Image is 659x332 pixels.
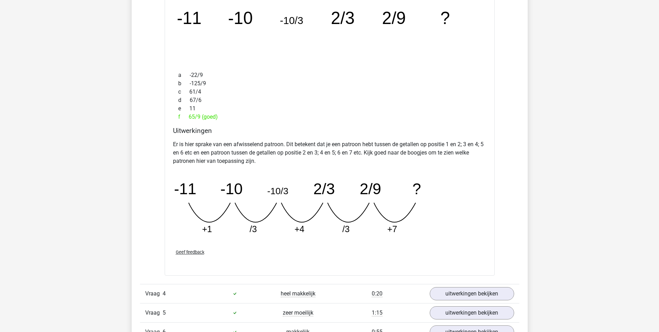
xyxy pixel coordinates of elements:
[360,180,381,197] tspan: 2/9
[430,306,514,319] a: uitwerkingen bekijken
[178,88,189,96] span: c
[412,180,421,197] tspan: ?
[372,290,382,297] span: 0:20
[228,9,253,28] tspan: -10
[173,113,486,121] div: 65/9 (goed)
[178,104,189,113] span: e
[387,224,397,234] tspan: +7
[220,180,242,197] tspan: -10
[202,224,212,234] tspan: +1
[267,186,288,196] tspan: -10/3
[173,96,486,104] div: 67/6
[163,290,166,297] span: 4
[145,290,163,298] span: Vraag
[178,79,190,88] span: b
[173,71,486,79] div: -22/9
[342,224,349,234] tspan: /3
[178,96,190,104] span: d
[176,250,204,255] span: Geef feedback
[294,224,304,234] tspan: +4
[145,309,163,317] span: Vraag
[177,9,201,28] tspan: -11
[280,15,303,26] tspan: -10/3
[173,140,486,165] p: Er is hier sprake van een afwisselend patroon. Dit betekent dat je een patroon hebt tussen de get...
[331,9,355,28] tspan: 2/3
[173,104,486,113] div: 11
[430,287,514,300] a: uitwerkingen bekijken
[372,309,382,316] span: 1:15
[382,9,406,28] tspan: 2/9
[313,180,335,197] tspan: 2/3
[173,79,486,88] div: -125/9
[281,290,315,297] span: heel makkelijk
[173,88,486,96] div: 61/4
[178,71,190,79] span: a
[174,180,196,197] tspan: -11
[163,309,166,316] span: 5
[178,113,189,121] span: f
[441,9,450,28] tspan: ?
[283,309,313,316] span: zeer moeilijk
[249,224,257,234] tspan: /3
[173,127,486,135] h4: Uitwerkingen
